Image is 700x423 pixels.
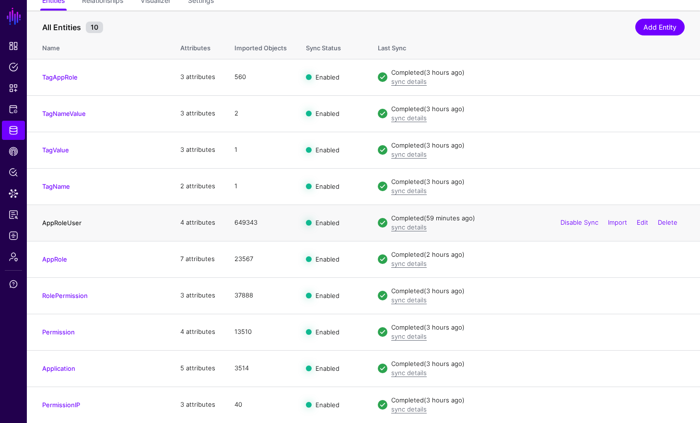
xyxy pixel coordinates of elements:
[9,126,18,135] span: Identity Data Fabric
[2,163,25,182] a: Policy Lens
[2,36,25,56] a: Dashboard
[171,132,225,168] td: 3 attributes
[296,34,368,59] th: Sync Status
[9,252,18,262] span: Admin
[225,387,296,423] td: 40
[315,73,339,81] span: Enabled
[9,168,18,177] span: Policy Lens
[2,205,25,224] a: Access Reporting
[2,184,25,203] a: Data Lens
[171,241,225,277] td: 7 attributes
[315,365,339,372] span: Enabled
[42,255,67,263] a: AppRole
[391,104,685,114] div: Completed (3 hours ago)
[391,369,427,377] a: sync details
[171,168,225,205] td: 2 attributes
[9,231,18,240] span: Logs
[391,296,427,304] a: sync details
[225,95,296,132] td: 2
[171,205,225,241] td: 4 attributes
[2,121,25,140] a: Identity Data Fabric
[40,22,83,33] span: All Entities
[171,34,225,59] th: Attributes
[225,241,296,277] td: 23567
[391,78,427,85] a: sync details
[2,100,25,119] a: Protected Systems
[225,350,296,387] td: 3514
[42,292,88,299] a: RolePermission
[315,255,339,263] span: Enabled
[391,332,427,340] a: sync details
[391,405,427,413] a: sync details
[2,57,25,77] a: Policies
[9,279,18,289] span: Support
[171,59,225,95] td: 3 attributes
[9,147,18,156] span: CAEP Hub
[171,95,225,132] td: 3 attributes
[27,34,171,59] th: Name
[391,141,685,150] div: Completed (3 hours ago)
[225,34,296,59] th: Imported Objects
[2,247,25,266] a: Admin
[391,187,427,194] a: sync details
[391,323,685,332] div: Completed (3 hours ago)
[42,328,75,336] a: Permission
[42,365,75,372] a: Application
[171,277,225,314] td: 3 attributes
[225,277,296,314] td: 37888
[315,146,339,154] span: Enabled
[9,41,18,51] span: Dashboard
[171,350,225,387] td: 5 attributes
[225,168,296,205] td: 1
[86,22,103,33] small: 10
[225,314,296,350] td: 13510
[608,218,627,226] a: Import
[42,401,80,409] a: PermissionIP
[391,114,427,122] a: sync details
[6,6,22,27] a: SGNL
[171,387,225,423] td: 3 attributes
[635,19,685,35] a: Add Entity
[42,146,69,154] a: TagValue
[171,314,225,350] td: 4 attributes
[42,219,82,227] a: AppRoleUser
[9,104,18,114] span: Protected Systems
[560,218,598,226] a: Disable Sync
[9,62,18,72] span: Policies
[391,396,685,405] div: Completed (3 hours ago)
[225,132,296,168] td: 1
[391,177,685,187] div: Completed (3 hours ago)
[9,189,18,198] span: Data Lens
[658,218,677,226] a: Delete
[391,359,685,369] div: Completed (3 hours ago)
[9,210,18,219] span: Access Reporting
[315,110,339,117] span: Enabled
[9,83,18,93] span: Snippets
[2,79,25,98] a: Snippets
[42,183,70,190] a: TagName
[315,183,339,190] span: Enabled
[315,219,339,227] span: Enabled
[391,150,427,158] a: sync details
[368,34,700,59] th: Last Sync
[315,401,339,409] span: Enabled
[391,286,685,296] div: Completed (3 hours ago)
[42,73,78,81] a: TagAppRole
[225,59,296,95] td: 560
[315,292,339,299] span: Enabled
[391,250,685,260] div: Completed (2 hours ago)
[42,110,86,117] a: TagNameValue
[391,214,685,223] div: Completed (59 minutes ago)
[225,205,296,241] td: 649343
[391,260,427,267] a: sync details
[315,328,339,336] span: Enabled
[391,223,427,231] a: sync details
[2,142,25,161] a: CAEP Hub
[391,68,685,78] div: Completed (3 hours ago)
[2,226,25,245] a: Logs
[637,218,648,226] a: Edit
